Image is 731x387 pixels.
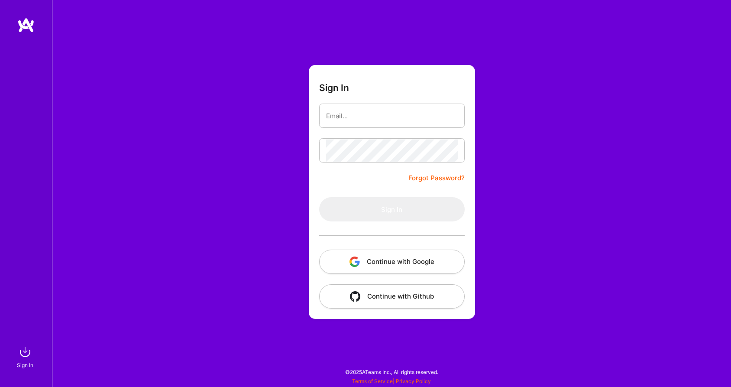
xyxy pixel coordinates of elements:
[16,343,34,361] img: sign in
[17,17,35,33] img: logo
[18,343,34,370] a: sign inSign In
[319,82,349,93] h3: Sign In
[349,257,360,267] img: icon
[319,284,465,309] button: Continue with Github
[352,378,393,384] a: Terms of Service
[319,250,465,274] button: Continue with Google
[396,378,431,384] a: Privacy Policy
[319,197,465,221] button: Sign In
[352,378,431,384] span: |
[350,291,360,302] img: icon
[52,361,731,383] div: © 2025 ATeams Inc., All rights reserved.
[326,105,458,127] input: Email...
[17,361,33,370] div: Sign In
[408,173,465,183] a: Forgot Password?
